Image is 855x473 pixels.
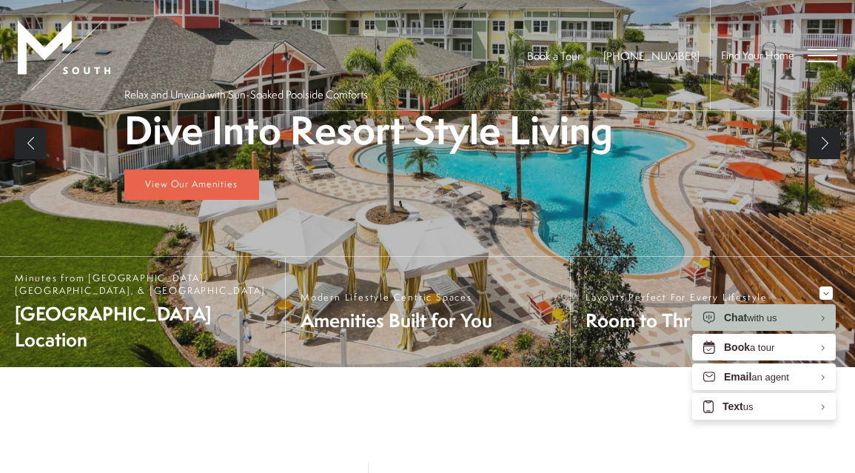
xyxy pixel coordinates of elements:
span: Amenities Built for You [301,307,492,333]
span: [GEOGRAPHIC_DATA] Location [15,301,270,352]
button: Open Menu [808,48,837,61]
a: Call Us at 813-570-8014 [603,48,700,64]
a: Find Your Home [721,47,794,63]
span: Minutes from [GEOGRAPHIC_DATA], [GEOGRAPHIC_DATA], & [GEOGRAPHIC_DATA] [15,272,270,297]
img: MSouth [18,21,110,90]
a: Previous [15,128,46,159]
a: Modern Lifestyle Centric Spaces [285,257,570,367]
span: View Our Amenities [145,178,237,190]
a: View Our Amenities [124,170,259,200]
p: Dive Into Resort Style Living [124,110,613,152]
span: [PHONE_NUMBER] [603,48,700,64]
a: Book a Tour [527,48,581,64]
span: Modern Lifestyle Centric Spaces [301,291,492,303]
span: Layouts Perfect For Every Lifestyle [586,291,768,303]
span: Room to Thrive [586,307,768,333]
a: Layouts Perfect For Every Lifestyle [570,257,855,367]
a: Next [809,128,840,159]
